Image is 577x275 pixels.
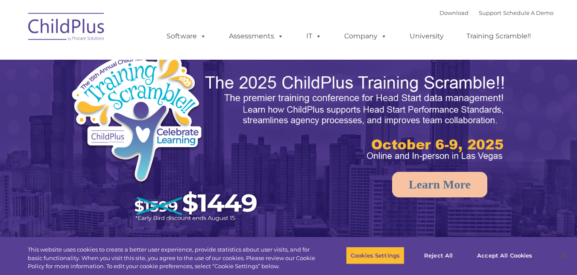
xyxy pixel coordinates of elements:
a: IT [298,28,330,45]
a: Schedule A Demo [503,9,554,16]
a: Assessments [220,28,292,45]
font: | [439,9,554,16]
button: Reject All [412,246,465,264]
button: Cookies Settings [346,246,404,264]
a: Company [336,28,395,45]
div: This website uses cookies to create a better user experience, provide statistics about user visit... [28,246,317,271]
a: Training Scramble!! [458,28,539,45]
a: University [401,28,452,45]
a: Software [158,28,215,45]
button: Close [554,246,573,265]
a: Download [439,9,469,16]
a: Learn More [392,172,487,197]
a: Support [479,9,501,16]
img: ChildPlus by Procare Solutions [24,7,109,49]
button: Accept All Cookies [472,246,537,264]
